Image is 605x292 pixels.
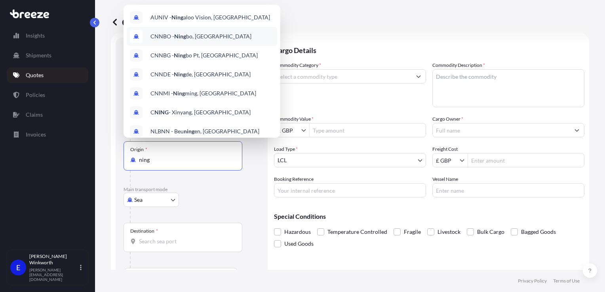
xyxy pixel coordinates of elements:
[301,126,309,134] button: Show suggestions
[284,238,314,250] span: Used Goods
[432,175,458,183] label: Vessel Name
[570,123,584,137] button: Show suggestions
[150,108,251,116] span: C - Xinyang, [GEOGRAPHIC_DATA]
[150,127,259,135] span: NLBNN - Beu en, [GEOGRAPHIC_DATA]
[274,123,301,137] input: Commodity Value
[184,128,194,135] b: ning
[460,156,468,164] button: Show suggestions
[150,32,251,40] span: CNNBO - bo, [GEOGRAPHIC_DATA]
[174,33,186,40] b: Ning
[111,16,176,28] p: Get a Quote
[284,226,311,238] span: Hazardous
[433,153,460,167] input: Freight Cost
[134,196,143,204] span: Sea
[26,71,44,79] p: Quotes
[130,146,147,153] div: Origin
[274,145,298,153] span: Load Type
[274,61,321,69] label: Commodity Category
[26,91,45,99] p: Policies
[404,226,421,238] span: Fragile
[432,61,485,69] label: Commodity Description
[521,226,556,238] span: Bagged Goods
[432,183,584,197] input: Enter name
[274,213,584,220] p: Special Conditions
[310,123,426,137] input: Type amount
[274,115,314,123] label: Commodity Value
[26,32,45,40] p: Insights
[150,70,251,78] span: CNNDE - de, [GEOGRAPHIC_DATA]
[139,156,232,164] input: Origin
[433,123,570,137] input: Full name
[124,186,260,193] p: Main transport mode
[16,264,20,271] span: E
[274,69,411,83] input: Select a commodity type
[518,278,547,284] p: Privacy Policy
[150,13,270,21] span: AUNIV - aloo Vision, [GEOGRAPHIC_DATA]
[29,267,78,282] p: [PERSON_NAME][EMAIL_ADDRESS][DOMAIN_NAME]
[432,145,458,153] label: Freight Cost
[130,228,158,234] div: Destination
[278,156,287,164] span: LCL
[274,183,426,197] input: Your internal reference
[432,115,463,123] label: Cargo Owner
[26,111,43,119] p: Claims
[477,226,504,238] span: Bulk Cargo
[124,193,179,207] button: Select transport
[553,278,580,284] p: Terms of Use
[139,237,232,245] input: Destination
[26,131,46,138] p: Invoices
[411,69,426,83] button: Show suggestions
[327,226,387,238] span: Temperature Controlled
[174,71,186,78] b: Ning
[468,153,584,167] input: Enter amount
[124,5,280,138] div: Show suggestions
[29,253,78,266] p: [PERSON_NAME] Winkworth
[150,89,256,97] span: CNNMI - ming, [GEOGRAPHIC_DATA]
[274,38,584,61] p: Cargo Details
[154,109,169,116] b: NING
[26,51,51,59] p: Shipments
[174,52,186,59] b: Ning
[274,175,314,183] label: Booking Reference
[150,51,258,59] span: CNNBG - bo Pt, [GEOGRAPHIC_DATA]
[438,226,460,238] span: Livestock
[171,14,183,21] b: Ning
[173,90,185,97] b: Ning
